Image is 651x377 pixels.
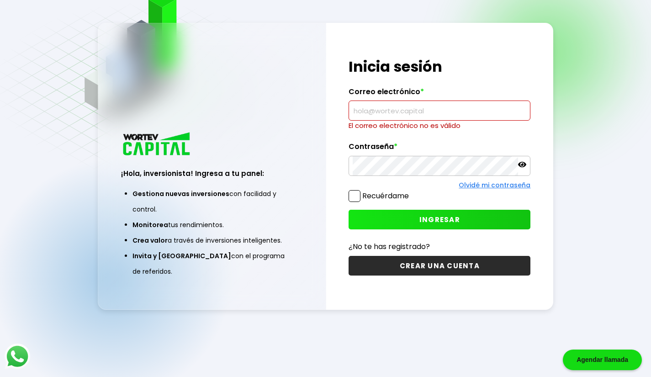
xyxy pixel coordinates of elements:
[349,241,530,252] p: ¿No te has registrado?
[349,87,530,101] label: Correo electrónico
[121,168,303,179] h3: ¡Hola, inversionista! Ingresa a tu panel:
[362,191,409,201] label: Recuérdame
[459,181,530,190] a: Olvidé mi contraseña
[121,131,193,158] img: logo_wortev_capital
[132,217,291,233] li: tus rendimientos.
[132,251,231,260] span: Invita y [GEOGRAPHIC_DATA]
[419,215,460,224] span: INGRESAR
[349,256,530,276] button: CREAR UNA CUENTA
[349,241,530,276] a: ¿No te has registrado?CREAR UNA CUENTA
[349,142,530,156] label: Contraseña
[353,101,526,120] input: hola@wortev.capital
[349,56,530,78] h1: Inicia sesión
[132,186,291,217] li: con facilidad y control.
[349,121,530,131] p: El correo electrónico no es válido
[5,344,30,369] img: logos_whatsapp-icon.242b2217.svg
[132,189,229,198] span: Gestiona nuevas inversiones
[132,236,168,245] span: Crea valor
[349,210,530,229] button: INGRESAR
[132,248,291,279] li: con el programa de referidos.
[563,350,642,370] div: Agendar llamada
[132,233,291,248] li: a través de inversiones inteligentes.
[132,220,168,229] span: Monitorea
